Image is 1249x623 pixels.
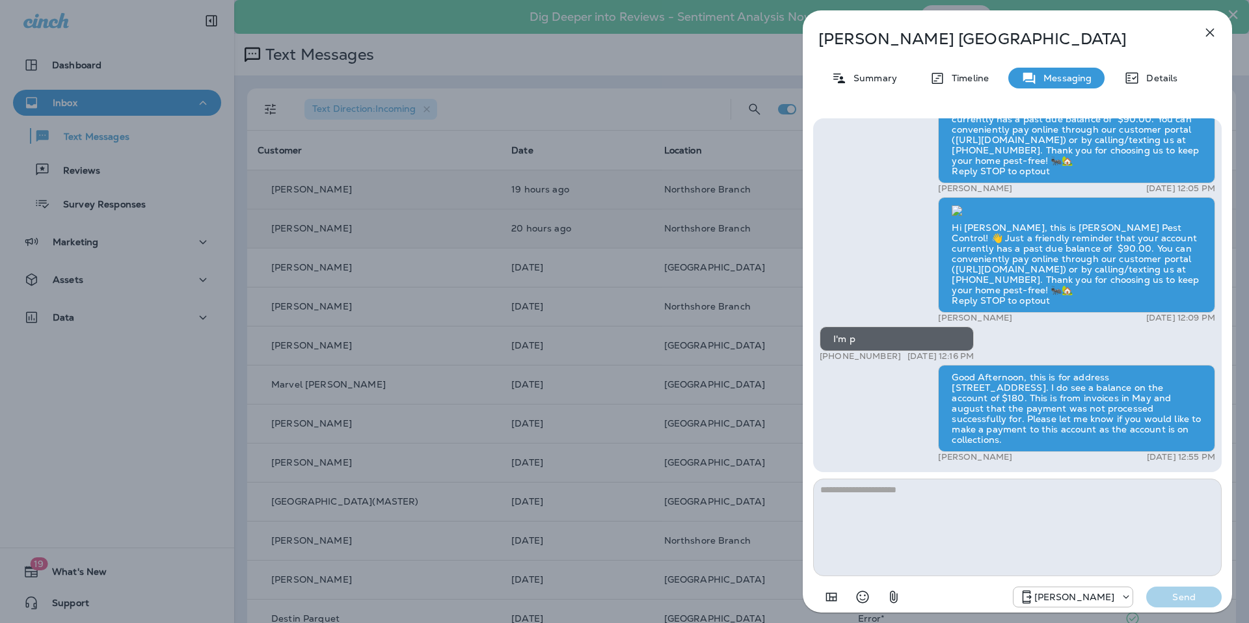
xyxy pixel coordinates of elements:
button: Add in a premade template [818,584,844,610]
p: Summary [847,73,897,83]
p: [DATE] 12:16 PM [907,351,974,362]
div: Hi [PERSON_NAME], this is [PERSON_NAME] Pest Control! 👋 Just a friendly reminder that your accoun... [938,197,1215,313]
div: Good Afternoon, this is for address [STREET_ADDRESS]. I do see a balance on the account of $180. ... [938,365,1215,452]
p: Timeline [945,73,989,83]
p: [DATE] 12:05 PM [1146,183,1215,194]
button: Select an emoji [850,584,876,610]
p: [PERSON_NAME] [GEOGRAPHIC_DATA] [818,30,1174,48]
p: Details [1140,73,1177,83]
p: [DATE] 12:55 PM [1147,452,1215,462]
p: [DATE] 12:09 PM [1146,313,1215,323]
img: twilio-download [952,205,962,216]
div: Hi [PERSON_NAME], this is [PERSON_NAME] Pest Control! 👋 Just a friendly reminder that your accoun... [938,68,1215,184]
p: Messaging [1037,73,1092,83]
p: [PHONE_NUMBER] [820,351,901,362]
p: [PERSON_NAME] [938,183,1012,194]
div: I'm p [820,326,974,351]
p: [PERSON_NAME] [938,452,1012,462]
div: +1 (504) 576-9603 [1014,589,1133,605]
p: [PERSON_NAME] [938,313,1012,323]
p: [PERSON_NAME] [1034,592,1115,602]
